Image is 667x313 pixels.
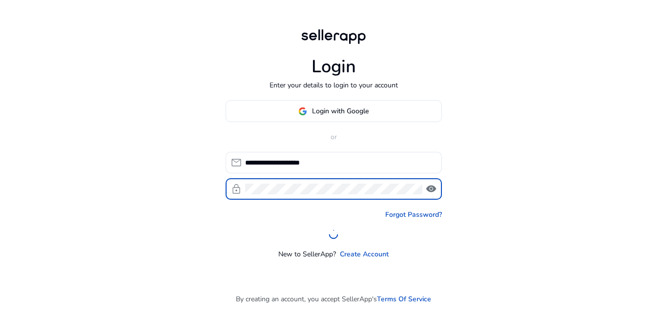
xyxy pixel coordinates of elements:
span: mail [230,157,242,168]
span: Login with Google [312,106,369,116]
h1: Login [312,56,356,77]
img: google-logo.svg [298,107,307,116]
a: Create Account [340,249,389,259]
span: visibility [425,183,437,195]
a: Forgot Password? [385,209,442,220]
p: Enter your details to login to your account [270,80,398,90]
a: Terms Of Service [377,294,431,304]
button: Login with Google [226,100,442,122]
p: or [226,132,442,142]
p: New to SellerApp? [278,249,336,259]
span: lock [230,183,242,195]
